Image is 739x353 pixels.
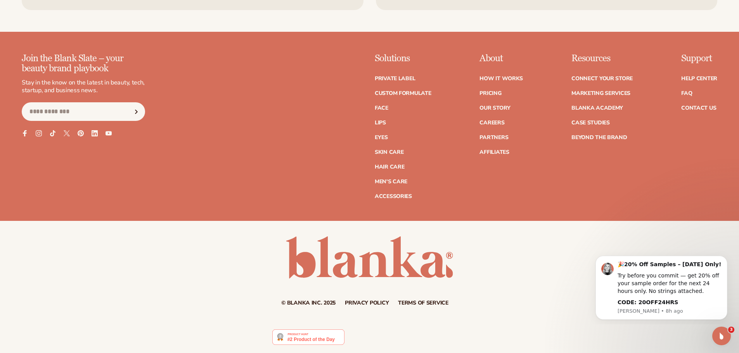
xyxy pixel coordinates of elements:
a: Terms of service [398,300,448,306]
a: How It Works [479,76,523,81]
a: Hair Care [375,164,404,170]
a: Pricing [479,91,501,96]
a: Accessories [375,194,412,199]
a: Lips [375,120,386,126]
a: Our Story [479,105,510,111]
p: Solutions [375,53,431,64]
p: Support [681,53,717,64]
span: 3 [728,327,734,333]
a: Affiliates [479,150,509,155]
button: Subscribe [128,102,145,121]
a: Privacy policy [345,300,389,306]
img: Blanka - Start a beauty or cosmetic line in under 5 minutes | Product Hunt [272,329,344,345]
iframe: Intercom notifications message [584,249,739,324]
iframe: Intercom live chat [712,327,731,345]
a: Eyes [375,135,388,140]
a: FAQ [681,91,692,96]
p: About [479,53,523,64]
a: Contact Us [681,105,716,111]
a: Marketing services [571,91,630,96]
a: Blanka Academy [571,105,623,111]
a: Connect your store [571,76,633,81]
p: Join the Blank Slate – your beauty brand playbook [22,53,145,74]
a: Partners [479,135,508,140]
iframe: Customer reviews powered by Trustpilot [350,329,467,349]
p: Resources [571,53,633,64]
a: Case Studies [571,120,610,126]
a: Careers [479,120,504,126]
a: Skin Care [375,150,403,155]
a: Beyond the brand [571,135,627,140]
a: Face [375,105,388,111]
a: Custom formulate [375,91,431,96]
a: Private label [375,76,415,81]
p: Stay in the know on the latest in beauty, tech, startup, and business news. [22,79,145,95]
a: Help Center [681,76,717,81]
small: © Blanka Inc. 2025 [281,299,336,307]
a: Men's Care [375,179,407,184]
